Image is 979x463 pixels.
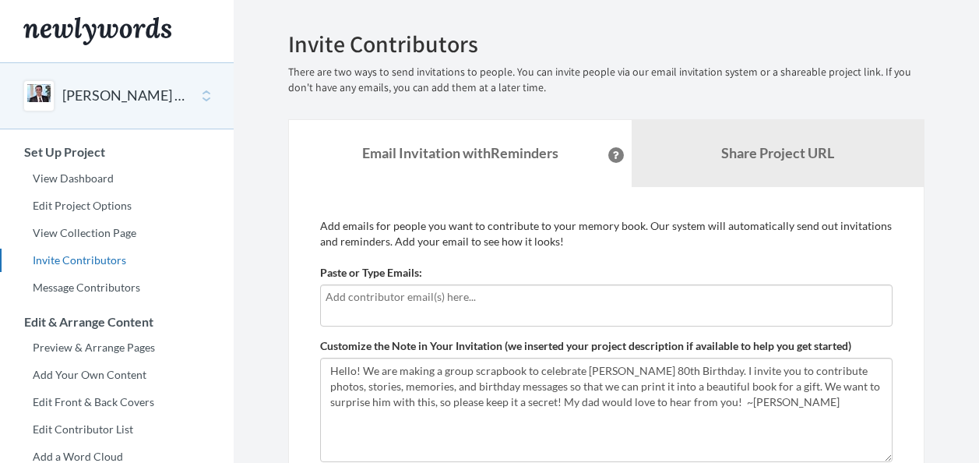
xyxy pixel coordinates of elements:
b: Share Project URL [721,144,834,161]
button: [PERSON_NAME] 80th Birthday - SECRET PROJECT 😉 [62,86,188,106]
input: Add contributor email(s) here... [326,288,887,306]
label: Paste or Type Emails: [320,265,422,281]
h3: Edit & Arrange Content [1,315,234,329]
p: Add emails for people you want to contribute to your memory book. Our system will automatically s... [320,218,893,249]
h2: Invite Contributors [288,31,924,57]
p: There are two ways to send invitations to people. You can invite people via our email invitation ... [288,65,924,96]
textarea: Hello! We are making a group scrapbook to celebrate [PERSON_NAME] 80th Birthday. I invite you to ... [320,358,893,462]
label: Customize the Note in Your Invitation (we inserted your project description if available to help ... [320,338,851,354]
h3: Set Up Project [1,145,234,159]
img: Newlywords logo [23,17,171,45]
strong: Email Invitation with Reminders [362,144,558,161]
